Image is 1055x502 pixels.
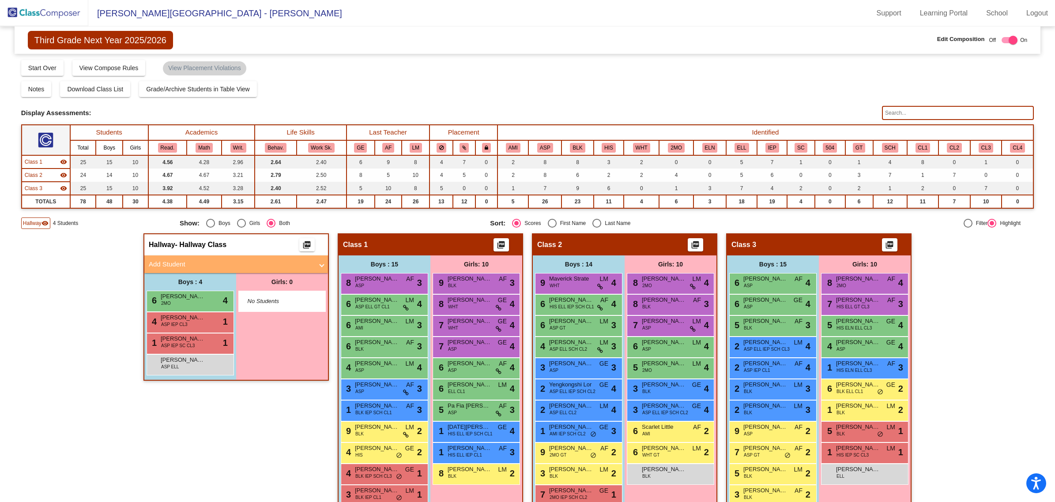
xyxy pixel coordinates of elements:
[448,296,492,304] span: [PERSON_NAME]
[757,155,787,169] td: 7
[230,143,246,153] button: Writ.
[787,155,815,169] td: 1
[600,274,608,284] span: LM
[475,155,497,169] td: 0
[490,219,794,228] mat-radio-group: Select an option
[528,155,561,169] td: 8
[70,182,96,195] td: 25
[815,182,845,195] td: 0
[60,81,130,97] button: Download Class List
[297,169,347,182] td: 2.50
[528,169,561,182] td: 8
[123,140,148,155] th: Girls
[916,143,931,153] button: CL1
[979,6,1015,20] a: School
[22,195,70,208] td: TOTALS
[255,182,296,195] td: 2.40
[60,158,67,165] mat-icon: visibility
[757,182,787,195] td: 4
[347,195,375,208] td: 19
[70,155,96,169] td: 25
[996,219,1021,227] div: Highlight
[297,195,347,208] td: 2.47
[490,219,505,227] span: Sort:
[845,195,873,208] td: 6
[561,169,594,182] td: 6
[726,195,757,208] td: 18
[757,169,787,182] td: 6
[873,182,907,195] td: 1
[246,219,260,227] div: Girls
[25,158,42,166] span: Class 1
[255,195,296,208] td: 2.61
[624,182,659,195] td: 0
[25,171,42,179] span: Class 2
[354,143,367,153] button: GE
[430,125,497,140] th: Placement
[161,292,205,301] span: [PERSON_NAME]
[430,169,453,182] td: 4
[453,140,475,155] th: Keep with students
[506,143,520,153] button: AMI
[343,240,368,249] span: Class 1
[149,259,313,270] mat-panel-title: Add Student
[475,169,497,182] td: 0
[163,61,246,75] mat-chip: View Placement Violations
[693,182,726,195] td: 3
[557,219,586,227] div: First Name
[453,182,475,195] td: 0
[223,294,228,307] span: 4
[659,182,693,195] td: 1
[765,143,779,153] button: IEP
[339,255,430,273] div: Boys : 15
[448,282,456,289] span: BLK
[347,155,375,169] td: 6
[70,140,96,155] th: Total
[123,169,148,182] td: 10
[594,155,624,169] td: 3
[498,296,507,305] span: GE
[795,274,803,284] span: AF
[123,182,148,195] td: 10
[25,184,42,192] span: Class 3
[624,169,659,182] td: 2
[631,278,638,288] span: 8
[726,182,757,195] td: 7
[726,169,757,182] td: 5
[453,169,475,182] td: 5
[602,143,616,153] button: HIS
[561,182,594,195] td: 9
[873,140,907,155] th: Speech
[21,109,91,117] span: Display Assessments:
[510,276,515,289] span: 3
[308,143,335,153] button: Work Sk.
[693,140,726,155] th: EL Newcomer
[180,219,200,227] span: Show:
[148,155,187,169] td: 4.56
[693,155,726,169] td: 0
[642,282,652,289] span: 2MO
[815,195,845,208] td: 0
[806,276,810,289] span: 4
[144,255,328,273] mat-expansion-panel-header: Add Student
[668,143,685,153] button: 2MO
[21,81,52,97] button: Notes
[757,140,787,155] th: Individualized Education Plan
[757,195,787,208] td: 19
[23,219,41,227] span: Hallway
[561,140,594,155] th: Black
[347,169,375,182] td: 8
[887,296,895,305] span: AF
[907,140,939,155] th: Cluster 1
[402,182,430,195] td: 8
[528,140,561,155] th: Asian/Pacific Islander
[148,169,187,182] td: 4.67
[496,240,506,253] mat-icon: picture_as_pdf
[196,143,212,153] button: Math
[882,238,897,251] button: Print Students Details
[938,182,970,195] td: 0
[510,297,515,311] span: 4
[659,155,693,169] td: 0
[735,143,749,153] button: ELL
[624,195,659,208] td: 4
